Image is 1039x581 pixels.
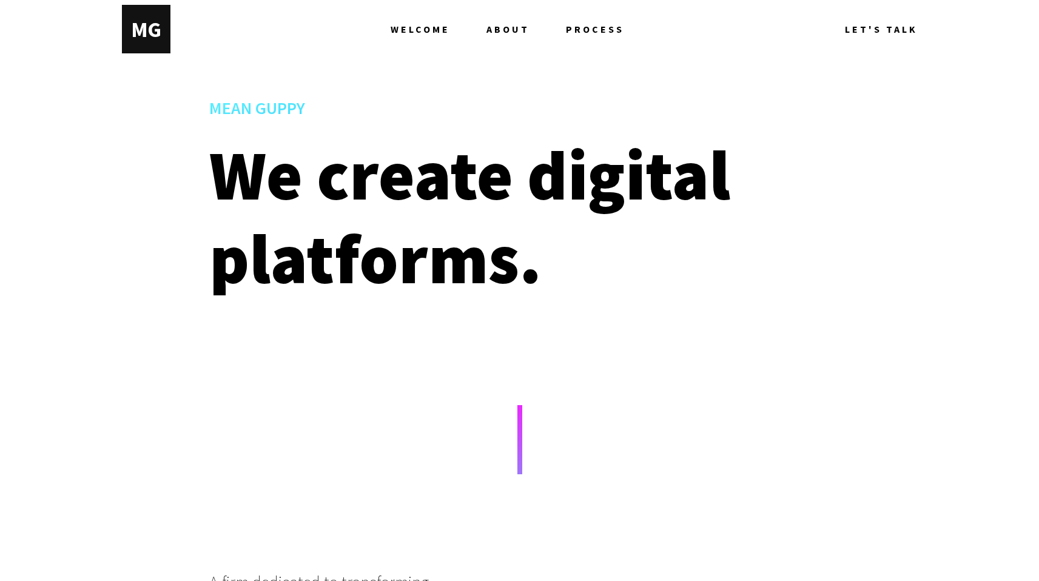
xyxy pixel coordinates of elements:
a: LET'S TALK [845,5,918,53]
span: WELCOME [391,5,450,53]
a: WELCOME [391,5,486,53]
div: M G [131,16,161,43]
h2: We create digital platforms. [209,133,830,301]
a: PROCESS [566,5,624,53]
h1: MEAN GUPPY [209,97,830,133]
span: ABOUT [486,5,530,53]
a: ABOUT [486,5,566,53]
